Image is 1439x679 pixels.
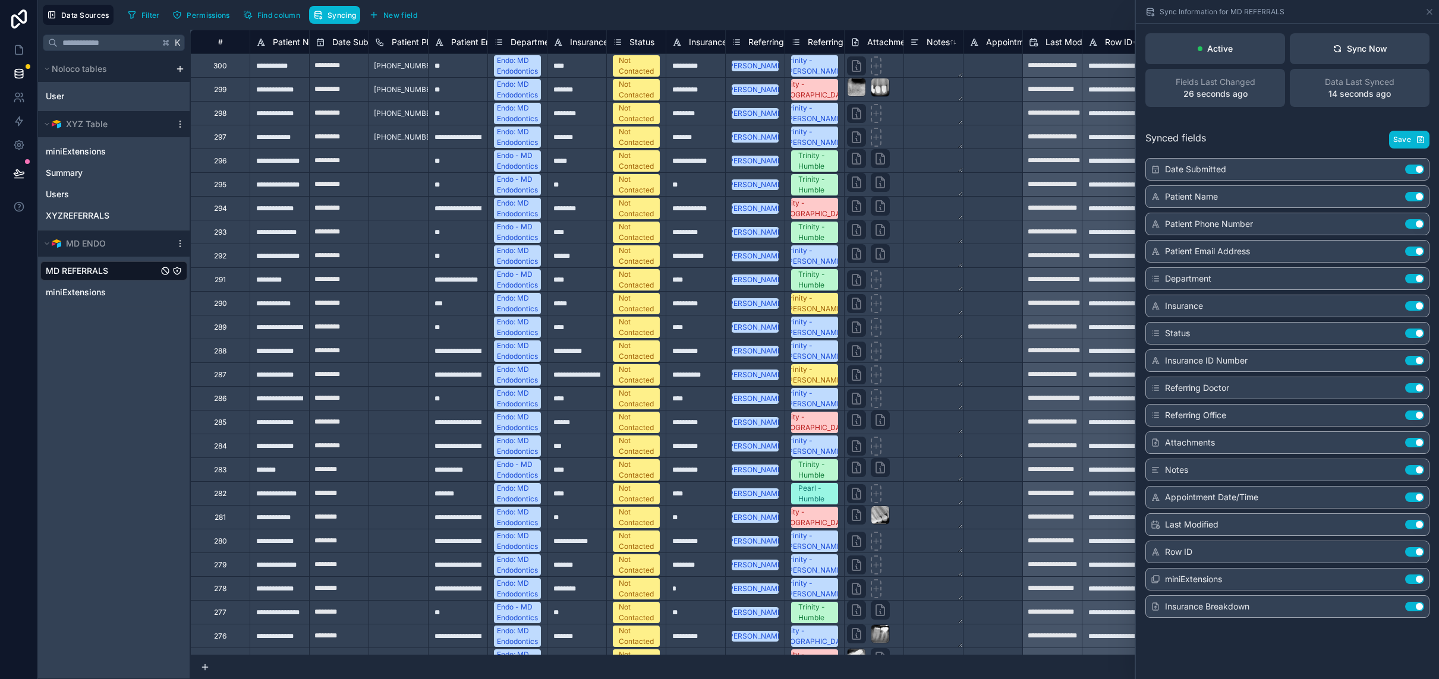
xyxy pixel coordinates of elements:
[497,245,538,267] div: Endo: MD Endodontics
[619,269,654,290] div: Not Contacted
[374,61,437,71] span: [PHONE_NUMBER]
[726,61,784,71] div: [PERSON_NAME]
[214,228,226,237] div: 293
[1165,300,1203,312] span: Insurance
[497,103,538,124] div: Endo: MD Endodontics
[497,649,538,671] div: Endo: MD Endodontics
[748,36,813,48] span: Referring Doctor
[1145,131,1206,149] span: Synced fields
[273,36,326,48] span: Patient Name
[168,6,238,24] a: Permissions
[726,607,784,618] div: [PERSON_NAME]
[986,36,1079,48] span: Appointment Date/Time
[786,293,843,314] div: Trinity - [PERSON_NAME]
[214,85,226,94] div: 299
[619,483,654,504] div: Not Contacted
[66,118,108,130] span: XYZ Table
[40,283,187,302] div: miniExtensions
[214,394,226,403] div: 286
[619,55,654,77] div: Not Contacted
[40,87,187,106] div: User
[1165,573,1222,585] span: miniExtensions
[497,127,538,148] div: Endo: MD Endodontics
[52,63,107,75] span: Noloco tables
[497,269,538,290] div: Endo - MD Endodontics
[1325,76,1394,88] span: Data Last Synced
[46,286,158,298] a: miniExtensions
[570,36,608,48] span: Insurance
[1328,88,1391,100] p: 14 seconds ago
[619,626,654,647] div: Not Contacted
[497,626,538,647] div: Endo: MD Endodontics
[808,36,869,48] span: Referring Office
[726,488,784,499] div: [PERSON_NAME]
[374,85,437,94] span: [PHONE_NUMBER]
[619,459,654,481] div: Not Contacted
[726,108,784,119] div: [PERSON_NAME]
[215,275,226,285] div: 291
[61,11,109,20] span: Data Sources
[786,55,843,77] div: Trinity - [PERSON_NAME]
[123,6,164,24] button: Filter
[497,602,538,623] div: Endo - MD Endodontics
[214,584,226,593] div: 278
[214,631,226,641] div: 276
[239,6,304,24] button: Find column
[786,317,843,338] div: Trinity - [PERSON_NAME]
[497,55,538,77] div: Endo: MD Endodontics
[1333,43,1387,55] div: Sync Now
[1046,36,1099,48] span: Last Modified
[214,346,226,356] div: 288
[726,322,784,333] div: [PERSON_NAME]
[497,578,538,599] div: Endo: MD Endodontics
[497,79,538,100] div: Endo: MD Endodontics
[726,203,784,214] div: [PERSON_NAME]
[511,36,557,48] span: Department
[726,346,784,356] div: [PERSON_NAME]
[619,507,654,528] div: Not Contacted
[726,655,784,665] div: [PERSON_NAME]
[1389,131,1429,149] button: Save
[1165,245,1250,257] span: Patient Email Address
[726,369,784,380] div: [PERSON_NAME]
[383,11,417,20] span: New field
[1165,382,1229,394] span: Referring Doctor
[497,364,538,386] div: Endo: MD Endodontics
[214,323,226,332] div: 289
[497,293,538,314] div: Endo: MD Endodontics
[214,109,226,118] div: 298
[214,156,226,166] div: 296
[786,340,843,362] div: Trinity - [PERSON_NAME]
[619,340,654,362] div: Not Contacted
[46,90,64,102] span: User
[619,150,654,172] div: Not Contacted
[1165,546,1192,558] span: Row ID
[1105,36,1132,48] span: Row ID
[374,109,437,118] span: [PHONE_NUMBER]
[497,388,538,409] div: Endo: MD Endodontics
[619,364,654,386] div: Not Contacted
[778,626,851,647] div: Trinity - [GEOGRAPHIC_DATA]
[786,245,843,267] div: Trinity - [PERSON_NAME]
[726,631,784,642] div: [PERSON_NAME]
[726,227,784,238] div: [PERSON_NAME]
[798,459,831,481] div: Trinity - Humble
[1165,355,1248,367] span: Insurance ID Number
[1393,135,1411,144] span: Save
[786,103,843,124] div: Trinity - [PERSON_NAME]
[619,435,654,457] div: Not Contacted
[1165,491,1258,503] span: Appointment Date/Time
[46,188,69,200] span: Users
[726,132,784,143] div: [PERSON_NAME]
[786,530,843,552] div: Trinity - [PERSON_NAME]
[214,465,226,475] div: 283
[374,132,437,142] span: [PHONE_NUMBER]
[619,530,654,552] div: Not Contacted
[497,507,538,528] div: Endo: MD Endodontics
[141,11,160,20] span: Filter
[46,265,158,277] a: MD REFERRALS
[46,286,106,298] span: miniExtensions
[168,6,234,24] button: Permissions
[1176,76,1255,88] span: Fields Last Changed
[1165,163,1226,175] span: Date Submitted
